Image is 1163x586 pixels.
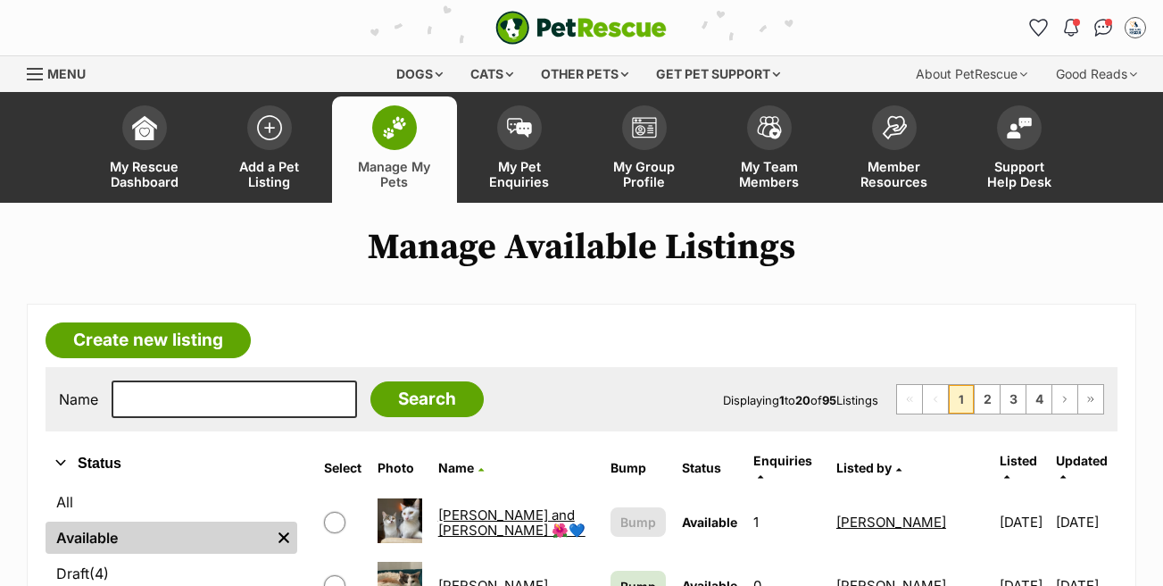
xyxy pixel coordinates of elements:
[779,393,785,407] strong: 1
[354,159,435,189] span: Manage My Pets
[370,381,484,417] input: Search
[1057,13,1085,42] button: Notifications
[582,96,707,203] a: My Group Profile
[1026,385,1051,414] a: Page 4
[836,460,901,475] a: Listed by
[457,96,582,203] a: My Pet Enquiries
[1000,453,1037,468] span: Listed
[707,96,832,203] a: My Team Members
[382,116,407,139] img: manage-my-pets-icon-02211641906a0b7f246fdf0571729dbe1e7629f14944591b6c1af311fb30b64b.svg
[1007,117,1032,138] img: help-desk-icon-fdf02630f3aa405de69fd3d07c3f3aa587a6932b1a1747fa1d2bba05be0121f9.svg
[604,159,685,189] span: My Group Profile
[1078,385,1103,414] a: Last page
[753,453,812,468] span: translation missing: en.admin.listings.index.attributes.enquiries
[1094,19,1113,37] img: chat-41dd97257d64d25036548639549fe6c8038ab92f7586957e7f3b1b290dea8141.svg
[479,159,560,189] span: My Pet Enquiries
[132,115,157,140] img: dashboard-icon-eb2f2d2d3e046f16d808141f083e7271f6b2e854fb5c12c21221c1fb7104beca.svg
[632,117,657,138] img: group-profile-icon-3fa3cf56718a62981997c0bc7e787c4b2cf8bcc04b72c1350f741eb67cf2f40e.svg
[836,514,946,531] a: [PERSON_NAME]
[753,453,812,482] a: Enquiries
[438,460,474,475] span: Name
[47,66,86,81] span: Menu
[1064,19,1078,37] img: notifications-46538b983faf8c2785f20acdc204bb7945ddae34d4c08c2a6579f10ce5e182be.svg
[1056,453,1108,482] a: Updated
[207,96,332,203] a: Add a Pet Listing
[1056,491,1116,553] td: [DATE]
[384,56,455,92] div: Dogs
[993,491,1053,553] td: [DATE]
[746,491,827,553] td: 1
[1025,13,1150,42] ul: Account quick links
[104,159,185,189] span: My Rescue Dashboard
[822,393,836,407] strong: 95
[46,522,270,554] a: Available
[317,447,369,490] th: Select
[611,507,666,537] button: Bump
[332,96,457,203] a: Manage My Pets
[370,447,429,490] th: Photo
[620,513,656,532] span: Bump
[378,498,422,543] img: Aiko and Emiri 🌺💙
[46,452,297,475] button: Status
[46,486,297,518] a: All
[949,385,974,414] span: Page 1
[795,393,810,407] strong: 20
[1025,13,1053,42] a: Favourites
[832,96,957,203] a: Member Resources
[903,56,1040,92] div: About PetRescue
[438,460,484,475] a: Name
[1121,13,1150,42] button: My account
[836,460,892,475] span: Listed by
[270,522,297,554] a: Remove filter
[1126,19,1144,37] img: Megan Ostwald profile pic
[27,56,98,88] a: Menu
[495,11,667,45] img: logo-e224e6f780fb5917bec1dbf3a21bbac754714ae5b6737aabdf751b685950b380.svg
[723,393,878,407] span: Displaying to of Listings
[89,563,109,584] span: (4)
[438,506,586,539] a: [PERSON_NAME] and [PERSON_NAME] 🌺💙
[1052,385,1077,414] a: Next page
[1000,453,1037,482] a: Listed
[603,447,673,490] th: Bump
[1089,13,1117,42] a: Conversations
[1056,453,1108,468] span: Updated
[507,118,532,138] img: pet-enquiries-icon-7e3ad2cf08bfb03b45e93fb7055b45f3efa6380592205ae92323e6603595dc1f.svg
[882,115,907,139] img: member-resources-icon-8e73f808a243e03378d46382f2149f9095a855e16c252ad45f914b54edf8863c.svg
[229,159,310,189] span: Add a Pet Listing
[59,391,98,407] label: Name
[896,384,1104,414] nav: Pagination
[82,96,207,203] a: My Rescue Dashboard
[854,159,935,189] span: Member Resources
[897,385,922,414] span: First page
[682,515,737,530] span: Available
[495,11,667,45] a: PetRescue
[458,56,526,92] div: Cats
[46,322,251,358] a: Create new listing
[675,447,744,490] th: Status
[757,116,782,139] img: team-members-icon-5396bd8760b3fe7c0b43da4ab00e1e3bb1a5d9ba89233759b79545d2d3fc5d0d.svg
[257,115,282,140] img: add-pet-listing-icon-0afa8454b4691262ce3f59096e99ab1cd57d4a30225e0717b998d2c9b9846f56.svg
[729,159,810,189] span: My Team Members
[644,56,793,92] div: Get pet support
[957,96,1082,203] a: Support Help Desk
[1043,56,1150,92] div: Good Reads
[1001,385,1026,414] a: Page 3
[979,159,1059,189] span: Support Help Desk
[975,385,1000,414] a: Page 2
[528,56,641,92] div: Other pets
[923,385,948,414] span: Previous page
